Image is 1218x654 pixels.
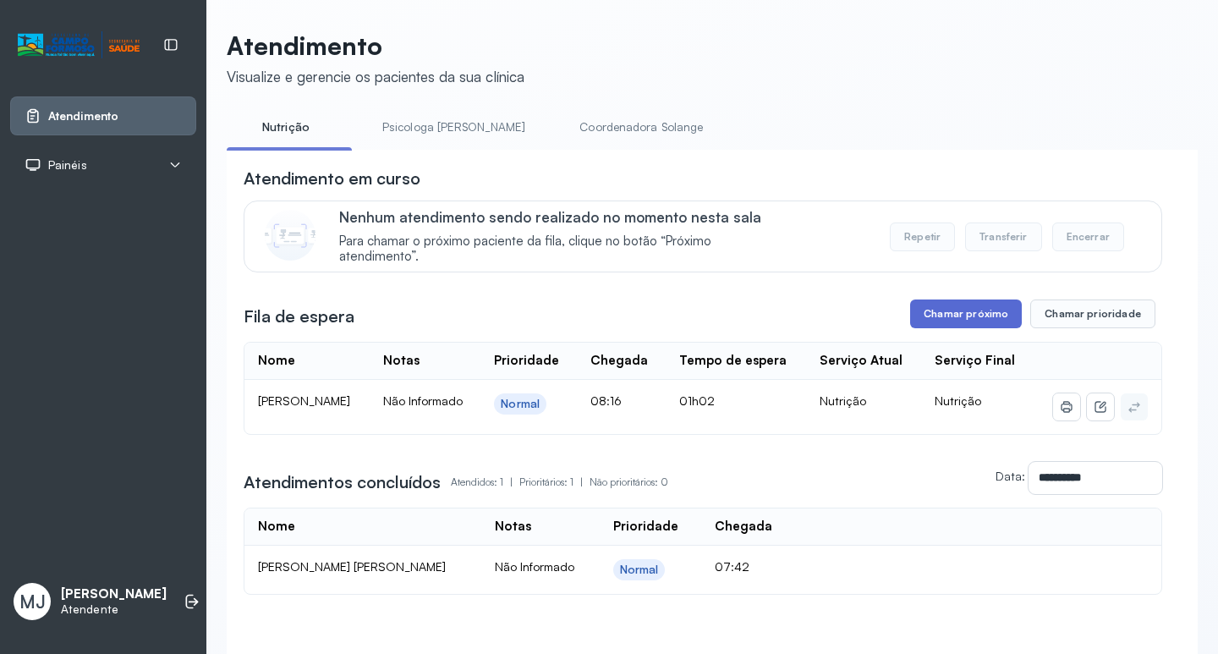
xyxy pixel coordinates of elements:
[258,559,446,574] span: [PERSON_NAME] [PERSON_NAME]
[48,109,118,124] span: Atendimento
[258,393,350,408] span: [PERSON_NAME]
[495,519,531,535] div: Notas
[590,353,648,369] div: Chegada
[562,113,720,141] a: Coordenadora Solange
[339,208,787,226] p: Nenhum atendimento sendo realizado no momento nesta sala
[227,30,524,61] p: Atendimento
[590,470,668,494] p: Não prioritários: 0
[494,353,559,369] div: Prioridade
[383,393,463,408] span: Não Informado
[996,469,1025,483] label: Data:
[715,519,772,535] div: Chegada
[965,223,1042,251] button: Transferir
[1052,223,1124,251] button: Encerrar
[935,353,1015,369] div: Serviço Final
[620,563,659,577] div: Normal
[227,68,524,85] div: Visualize e gerencie os pacientes da sua clínica
[495,559,574,574] span: Não Informado
[519,470,590,494] p: Prioritários: 1
[244,167,420,190] h3: Atendimento em curso
[935,393,981,408] span: Nutrição
[890,223,955,251] button: Repetir
[339,234,787,266] span: Para chamar o próximo paciente da fila, clique no botão “Próximo atendimento”.
[244,470,441,494] h3: Atendimentos concluídos
[679,353,787,369] div: Tempo de espera
[510,475,513,488] span: |
[679,393,715,408] span: 01h02
[61,586,167,602] p: [PERSON_NAME]
[820,353,903,369] div: Serviço Atual
[580,475,583,488] span: |
[501,397,540,411] div: Normal
[18,31,140,59] img: Logotipo do estabelecimento
[451,470,519,494] p: Atendidos: 1
[25,107,182,124] a: Atendimento
[265,210,315,261] img: Imagem de CalloutCard
[910,300,1022,328] button: Chamar próximo
[365,113,542,141] a: Psicologa [PERSON_NAME]
[613,519,678,535] div: Prioridade
[61,602,167,617] p: Atendente
[48,158,87,173] span: Painéis
[244,305,354,328] h3: Fila de espera
[590,393,622,408] span: 08:16
[820,393,908,409] div: Nutrição
[715,559,749,574] span: 07:42
[258,519,295,535] div: Nome
[227,113,345,141] a: Nutrição
[1030,300,1155,328] button: Chamar prioridade
[383,353,420,369] div: Notas
[258,353,295,369] div: Nome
